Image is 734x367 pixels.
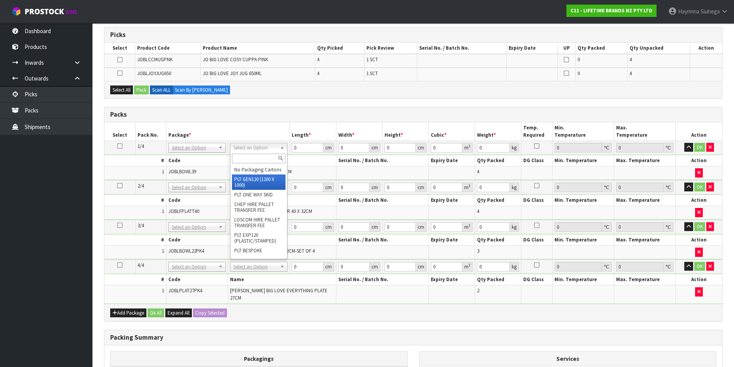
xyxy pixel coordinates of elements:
span: [PERSON_NAME] BIG LOVE EVERYTHING PLATE 27CM [230,287,328,301]
th: Package [166,122,290,141]
a: C11 - LIFETIME BRANDS NZ PTY LTD [566,5,657,17]
th: Min. Temperature [552,235,614,246]
li: PLT ONE WAY SKID [232,190,286,199]
span: 4 [317,56,319,63]
th: Action [676,274,722,285]
th: Expiry Date [429,235,475,246]
div: kg [510,143,519,152]
th: Serial No. / Batch No. [336,155,428,166]
button: OK [694,143,705,152]
span: 4 [630,70,632,77]
th: Min. Temperature [552,274,614,285]
button: Add Package [110,308,146,318]
th: Serial No. / Batch No. [336,235,428,246]
th: Action [676,122,722,141]
span: JO BIG LOVE JOY JUG 650ML [203,70,262,77]
div: cm [370,262,380,271]
th: Qty Packed [475,235,521,246]
th: Expiry Date [506,43,558,54]
th: Min. Temperature [552,195,614,206]
h3: Picks [110,31,716,39]
th: UP [558,43,575,54]
span: JOBLCCMUGPNK [137,56,173,63]
th: # [104,195,166,206]
th: Name [228,235,336,246]
div: cm [370,143,380,152]
th: Min. Temperature [552,155,614,166]
th: Cubic [429,122,475,141]
span: Select an Option [172,143,215,152]
th: Name [228,155,336,166]
th: DG Class [521,235,552,246]
div: ℃ [602,262,612,271]
th: Temp. Required [521,122,552,141]
span: Hayrinna [678,8,699,15]
div: ℃ [602,222,612,232]
span: 2/4 [138,183,144,189]
li: LOSCOM HIRE PALLET TRANSFER FEE [232,215,286,230]
th: Code [166,195,228,206]
span: 0 [578,70,580,77]
div: kg [510,262,519,271]
span: ProStock [25,7,64,17]
th: Pack No. [135,122,166,141]
sup: 3 [469,183,470,188]
div: cm [416,262,427,271]
th: DG Class [521,155,552,166]
div: ℃ [663,143,674,152]
div: ℃ [602,183,612,192]
span: JOBLBOWL39 [168,168,196,175]
th: # [104,235,166,246]
span: 4 [630,56,632,63]
th: Width [336,122,382,141]
th: DG Class [521,274,552,285]
span: Siuhega [700,8,720,15]
th: Services [420,352,716,366]
div: m [462,262,473,271]
span: JOBLJOYJUG650 [137,70,171,77]
th: Expiry Date [429,195,475,206]
span: 4 [317,70,319,77]
span: 1 [162,208,164,215]
button: Copy Selected [193,308,227,318]
th: Code [166,155,228,166]
div: cm [416,183,427,192]
div: m [462,183,473,192]
span: 4 [477,168,479,175]
th: Product Code [135,43,200,54]
th: Qty Packed [475,274,521,285]
th: Qty Packed [475,195,521,206]
div: kg [510,222,519,232]
img: cube-alt.png [12,7,21,16]
th: Serial No. / Batch No. [336,274,428,285]
th: Name [228,274,336,285]
sup: 3 [469,263,470,268]
th: Action [690,43,722,54]
th: Qty Packed [575,43,627,54]
label: Scan By [PERSON_NAME] [173,85,230,95]
div: cm [323,222,334,232]
span: Select an Option [233,143,277,152]
th: Max. Temperature [614,195,675,206]
span: 2 [477,287,479,294]
div: ℃ [663,262,674,271]
th: Weight [475,122,521,141]
li: No Packaging Cartons [232,165,286,174]
span: 1 SCT [366,56,378,63]
button: Pack [134,85,149,95]
h3: Packs [110,111,716,118]
span: Select an Option [172,262,215,271]
th: Qty Packed [475,155,521,166]
th: Serial No. / Batch No. [417,43,506,54]
div: cm [323,183,334,192]
th: Max. Temperature [614,155,675,166]
div: ℃ [602,143,612,152]
th: Pick Review [364,43,417,54]
span: Select an Option [233,262,277,271]
th: # [104,155,166,166]
button: OK [694,262,705,271]
th: Name [228,195,336,206]
small: WMS [66,8,77,16]
strong: C11 - LIFETIME BRANDS NZ PTY LTD [571,7,652,14]
div: cm [323,262,334,271]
